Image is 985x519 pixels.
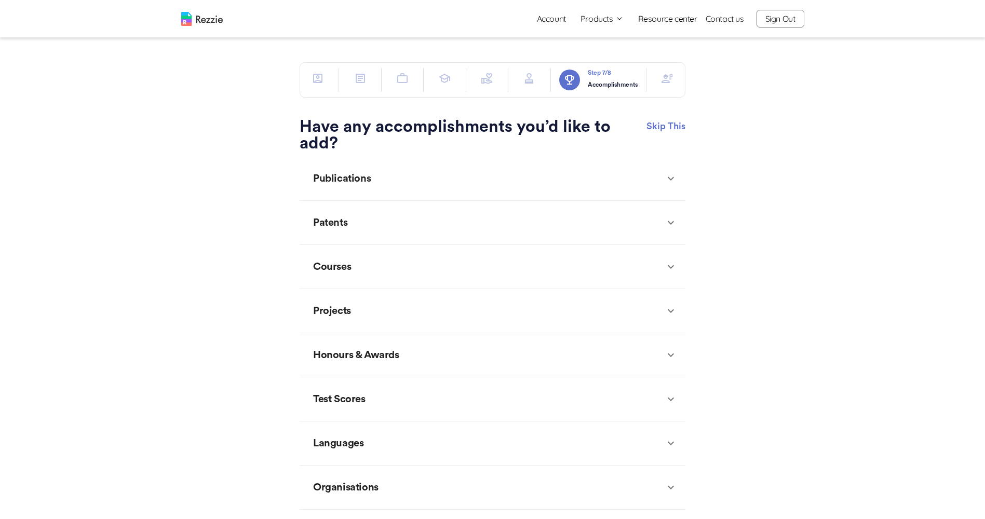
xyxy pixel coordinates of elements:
[646,118,685,134] button: Skip This
[300,157,685,201] div: Publications
[308,207,353,238] div: Patents
[706,12,744,25] a: Contact us
[588,68,638,77] p: Step 7 /8
[308,295,356,326] div: Projects
[308,428,369,459] div: Languages
[308,384,371,415] div: Test Scores
[638,12,697,25] a: Resource center
[529,8,574,29] a: Account
[300,466,685,510] div: Organisations
[300,333,685,377] div: Honours & Awards
[308,251,356,282] div: Courses
[300,245,685,289] div: Courses
[308,472,384,503] div: Organisations
[300,118,685,152] p: Have any accomplishments you’d like to add?
[300,377,685,421] div: Test Scores
[308,339,404,371] div: Honours & Awards
[300,289,685,333] div: Projects
[757,10,804,28] button: Sign Out
[581,12,624,25] button: Products
[181,12,223,26] img: logo
[308,163,376,194] div: Publications
[300,201,685,245] div: Patents
[588,80,638,89] p: Accomplishments
[300,421,685,466] div: Languages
